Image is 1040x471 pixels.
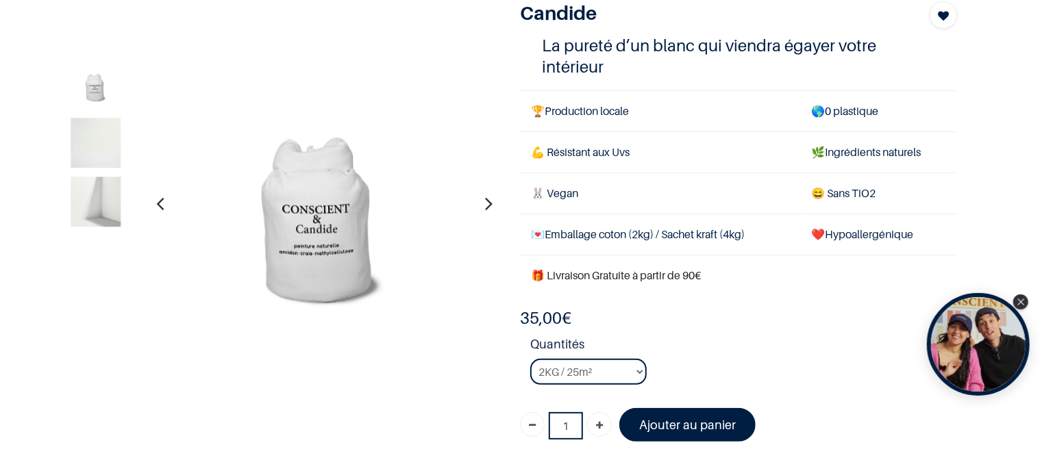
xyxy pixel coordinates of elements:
img: Product image [71,118,121,168]
h4: La pureté d’un blanc qui viendra égayer votre intérieur [542,35,935,77]
strong: Quantités [530,335,957,359]
span: 🌎 [812,104,826,118]
font: Ajouter au panier [639,418,736,432]
span: 🏆 [531,104,545,118]
td: Emballage coton (2kg) / Sachet kraft (4kg) [520,214,801,255]
a: Supprimer [520,412,545,437]
b: € [520,308,571,328]
span: 🌿 [812,145,826,159]
font: 🎁 Livraison Gratuite à partir de 90€ [531,268,701,282]
img: Product image [71,60,121,110]
span: 35,00 [520,308,562,328]
a: Ajouter [587,412,612,437]
span: 💪 Résistant aux Uvs [531,145,630,159]
h1: Candide [520,1,891,25]
div: Close Tolstoy widget [1013,294,1028,309]
img: Product image [71,177,121,227]
span: Add to wishlist [938,8,949,24]
img: Product image [171,53,473,354]
td: Ingrédients naturels [801,131,958,173]
td: Production locale [520,90,801,131]
span: 🐰 Vegan [531,186,578,200]
button: Add to wishlist [930,1,957,29]
td: 0 plastique [801,90,958,131]
span: 💌 [531,227,545,241]
a: Ajouter au panier [619,408,756,442]
td: ❤️Hypoallergénique [801,214,958,255]
div: Tolstoy bubble widget [927,293,1030,396]
div: Open Tolstoy widget [927,293,1030,396]
div: Open Tolstoy [927,293,1030,396]
td: ans TiO2 [801,173,958,214]
span: 😄 S [812,186,834,200]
